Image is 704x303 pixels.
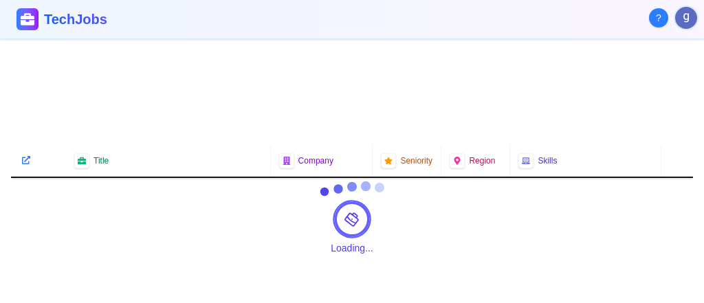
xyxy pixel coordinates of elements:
[674,5,698,30] button: User menu
[538,155,557,166] span: Skills
[331,241,373,255] div: Loading...
[400,155,432,166] span: Seniority
[93,155,109,166] span: Title
[675,7,697,29] img: User avatar
[469,155,495,166] span: Region
[656,11,661,25] span: ?
[649,8,668,27] button: About Techjobs
[298,155,333,166] span: Company
[44,10,267,29] h1: TechJobs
